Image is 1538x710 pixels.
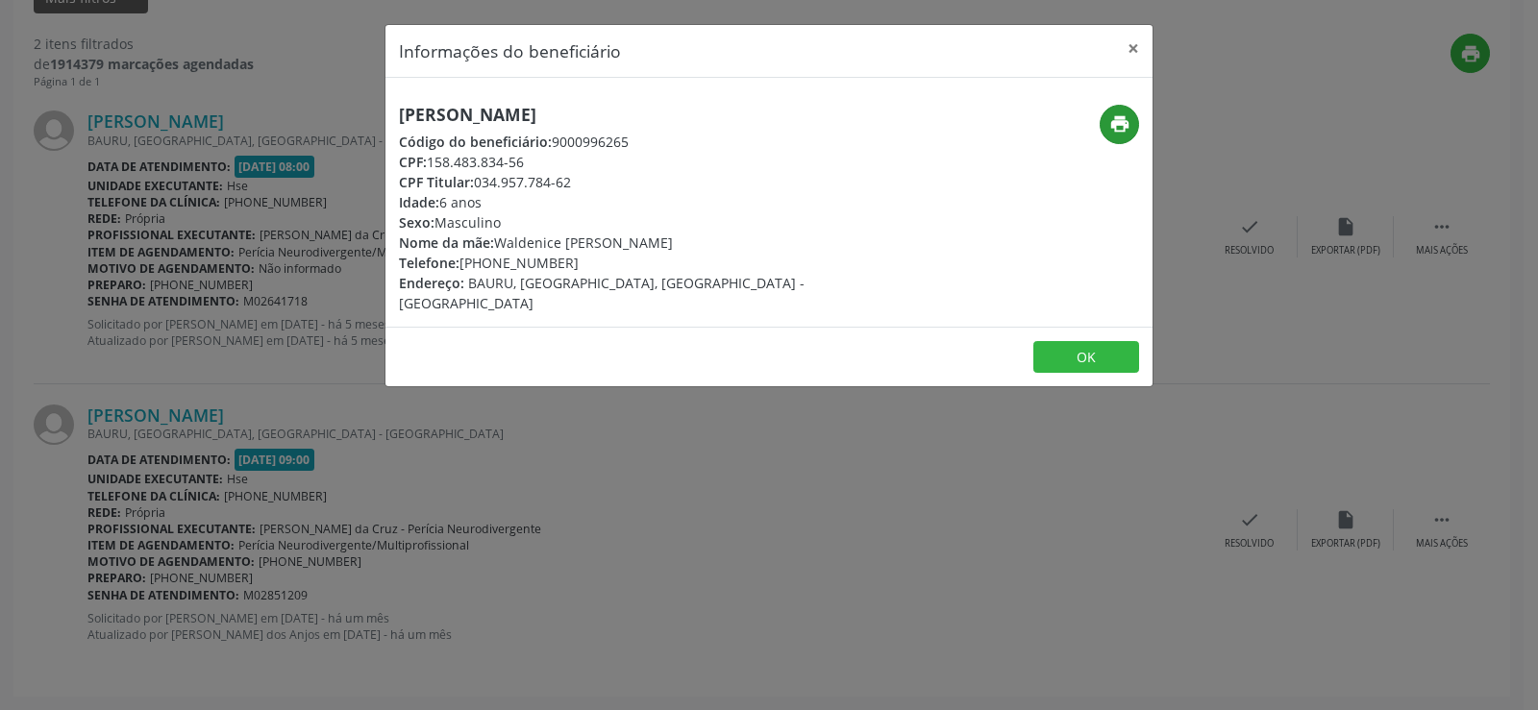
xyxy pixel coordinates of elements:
span: Código do beneficiário: [399,133,552,151]
div: Waldenice [PERSON_NAME] [399,233,883,253]
span: BAURU, [GEOGRAPHIC_DATA], [GEOGRAPHIC_DATA] - [GEOGRAPHIC_DATA] [399,274,805,312]
span: CPF Titular: [399,173,474,191]
i: print [1109,113,1130,135]
div: [PHONE_NUMBER] [399,253,883,273]
h5: [PERSON_NAME] [399,105,883,125]
div: 034.957.784-62 [399,172,883,192]
div: 6 anos [399,192,883,212]
span: Telefone: [399,254,459,272]
button: OK [1033,341,1139,374]
span: Nome da mãe: [399,233,494,252]
span: Sexo: [399,213,434,232]
button: Close [1114,25,1153,72]
button: print [1100,105,1139,144]
span: Idade: [399,193,439,211]
div: 9000996265 [399,132,883,152]
div: Masculino [399,212,883,233]
span: Endereço: [399,274,464,292]
h5: Informações do beneficiário [399,38,621,63]
div: 158.483.834-56 [399,152,883,172]
span: CPF: [399,153,427,171]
